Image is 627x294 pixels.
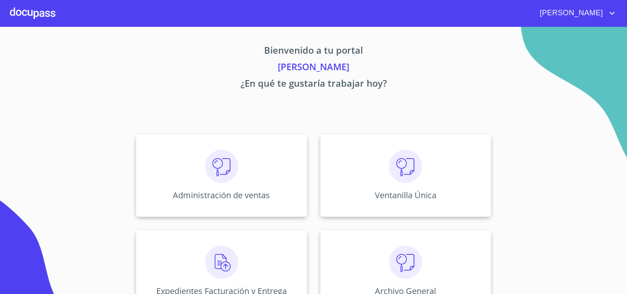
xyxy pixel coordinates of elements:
[173,190,270,201] p: Administración de ventas
[375,190,436,201] p: Ventanilla Única
[534,7,617,20] button: account of current user
[389,150,422,183] img: consulta.png
[205,246,238,279] img: carga.png
[59,76,568,93] p: ¿En qué te gustaría trabajar hoy?
[205,150,238,183] img: consulta.png
[59,60,568,76] p: [PERSON_NAME]
[59,43,568,60] p: Bienvenido a tu portal
[389,246,422,279] img: consulta.png
[534,7,607,20] span: [PERSON_NAME]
